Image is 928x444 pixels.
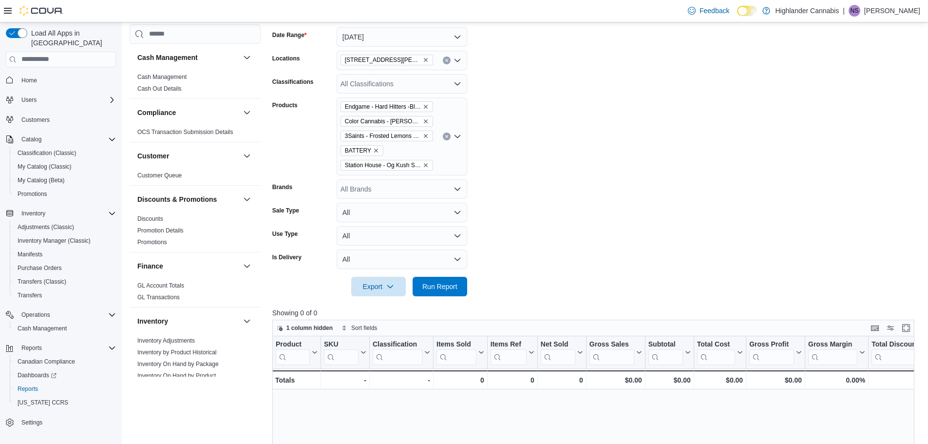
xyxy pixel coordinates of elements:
a: My Catalog (Beta) [14,174,69,186]
div: Gross Margin [808,340,857,365]
div: - [324,374,366,386]
h3: Finance [137,261,163,271]
button: Net Sold [541,340,583,365]
button: Catalog [18,134,45,145]
span: Cash Management [18,325,67,332]
span: Operations [18,309,116,321]
div: $0.00 [697,374,743,386]
a: Cash Management [137,74,187,80]
p: | [843,5,845,17]
button: All [337,226,467,246]
a: GL Account Totals [137,282,184,289]
button: Customer [241,150,253,162]
button: Customers [2,113,120,127]
button: Open list of options [454,80,461,88]
button: Cash Management [241,52,253,63]
button: [US_STATE] CCRS [10,396,120,409]
div: Gross Margin [808,340,857,349]
h3: Cash Management [137,53,198,62]
button: Gross Profit [749,340,802,365]
button: Users [2,93,120,107]
a: GL Transactions [137,294,180,301]
span: Endgame - Hard Hitters -Blueberry Octane Liquid Diamond Cart - 1G [341,101,433,112]
div: Product [276,340,310,365]
input: Dark Mode [737,6,758,16]
a: Inventory On Hand by Package [137,361,219,367]
button: Remove Color Cannabis - Pedro'S Sweet Sativa Pre-Rolls - Sativa 3.5G from selection in this group [423,118,429,124]
span: Inventory On Hand by Package [137,360,219,368]
button: Remove BATTERY from selection in this group [373,148,379,154]
button: Classification (Classic) [10,146,120,160]
h3: Discounts & Promotions [137,194,217,204]
button: [DATE] [337,27,467,47]
a: Classification (Classic) [14,147,80,159]
button: Enter fullscreen [900,322,912,334]
div: Finance [130,280,261,307]
a: Inventory by Product Historical [137,349,217,356]
h3: Inventory [137,316,168,326]
div: SKU URL [324,340,359,365]
button: Inventory [241,315,253,327]
a: Feedback [684,1,733,20]
span: Cash Management [137,73,187,81]
label: Locations [272,55,300,62]
span: Purchase Orders [18,264,62,272]
a: Discounts [137,215,163,222]
p: Highlander Cannabis [775,5,839,17]
div: Totals [275,374,318,386]
a: Promotion Details [137,227,184,234]
span: Catalog [18,134,116,145]
a: Inventory Manager (Classic) [14,235,95,247]
span: [US_STATE] CCRS [18,399,68,406]
button: Compliance [137,108,239,117]
button: Export [351,277,406,296]
button: Total Cost [697,340,743,365]
div: $0.00 [589,374,642,386]
span: Transfers [14,290,116,301]
div: Items Sold [436,340,476,365]
button: Home [2,73,120,87]
a: Purchase Orders [14,262,66,274]
span: Endgame - Hard Hitters -Blueberry Octane Liquid Diamond Cart - 1G [345,102,421,112]
span: Users [18,94,116,106]
button: Reports [18,342,46,354]
span: Inventory On Hand by Product [137,372,216,380]
button: Remove 6301 Stickle Road from selection in this group [423,57,429,63]
div: Gross Sales [589,340,634,349]
button: Remove Endgame - Hard Hitters -Blueberry Octane Liquid Diamond Cart - 1G from selection in this g... [423,104,429,110]
p: Showing 0 of 0 [272,308,921,318]
span: Transfers (Classic) [18,278,66,286]
label: Use Type [272,230,298,238]
span: 1 column hidden [286,324,333,332]
div: Compliance [130,126,261,142]
div: Discounts & Promotions [130,213,261,252]
button: Sort fields [338,322,381,334]
span: Color Cannabis - Pedro'S Sweet Sativa Pre-Rolls - Sativa 3.5G [341,116,433,127]
a: Settings [18,417,46,428]
img: Cova [19,6,63,16]
span: Load All Apps in [GEOGRAPHIC_DATA] [27,28,116,48]
button: SKU [324,340,366,365]
span: My Catalog (Classic) [14,161,116,173]
span: OCS Transaction Submission Details [137,128,233,136]
span: 3Saints - Frosted Lemons - 3.5G [341,131,433,141]
span: Manifests [14,249,116,260]
button: Open list of options [454,185,461,193]
span: Reports [14,383,116,395]
label: Sale Type [272,207,299,214]
a: OCS Transaction Submission Details [137,129,233,135]
h3: Compliance [137,108,176,117]
button: Classification [373,340,430,365]
button: Transfers (Classic) [10,275,120,289]
button: Subtotal [648,340,691,365]
div: Gross Sales [589,340,634,365]
button: Keyboard shortcuts [869,322,881,334]
p: [PERSON_NAME] [864,5,920,17]
div: Gross Profit [749,340,794,365]
button: Remove Station House - Og Kush Single Pre-Roll - Indica 0.5G from selection in this group [423,162,429,168]
button: Customer [137,151,239,161]
span: BATTERY [341,145,383,156]
span: Home [21,77,37,84]
button: Promotions [10,187,120,201]
label: Brands [272,183,292,191]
